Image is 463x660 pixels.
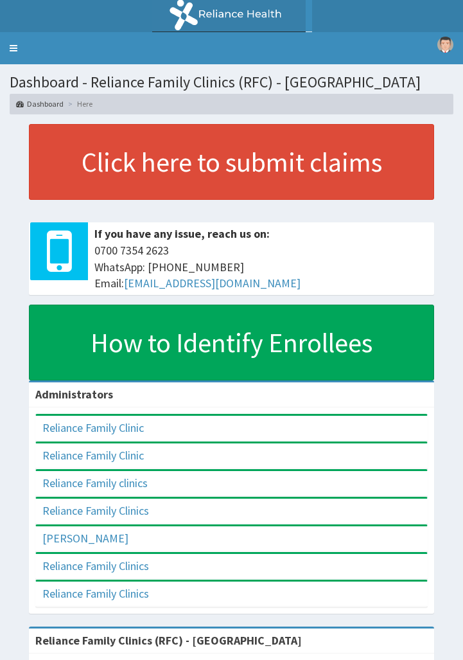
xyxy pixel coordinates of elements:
[42,531,128,546] a: [PERSON_NAME]
[42,448,144,463] a: Reliance Family Clinic
[29,124,434,200] a: Click here to submit claims
[124,276,301,290] a: [EMAIL_ADDRESS][DOMAIN_NAME]
[42,476,148,490] a: Reliance Family clinics
[94,242,428,292] span: 0700 7354 2623 WhatsApp: [PHONE_NUMBER] Email:
[29,305,434,380] a: How to Identify Enrollees
[42,503,149,518] a: Reliance Family Clinics
[10,74,453,91] h1: Dashboard - Reliance Family Clinics (RFC) - [GEOGRAPHIC_DATA]
[42,586,149,601] a: Reliance Family Clinics
[437,37,453,53] img: User Image
[42,558,149,573] a: Reliance Family Clinics
[42,420,144,435] a: Reliance Family Clinic
[65,98,92,109] li: Here
[16,98,64,109] a: Dashboard
[94,226,270,241] b: If you have any issue, reach us on:
[35,387,113,402] b: Administrators
[35,633,302,648] strong: Reliance Family Clinics (RFC) - [GEOGRAPHIC_DATA]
